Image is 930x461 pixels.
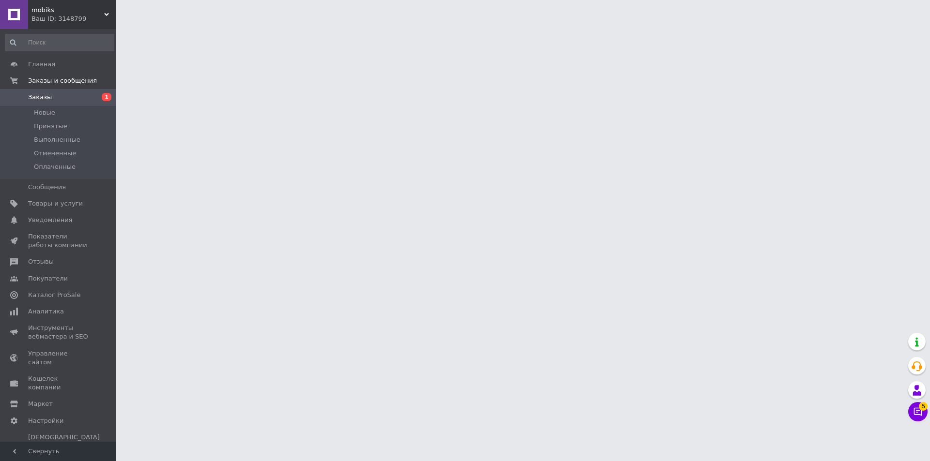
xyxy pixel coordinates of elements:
[31,15,116,23] div: Ваш ID: 3148799
[28,60,55,69] span: Главная
[28,374,90,392] span: Кошелек компании
[34,122,67,131] span: Принятые
[34,149,76,158] span: Отмененные
[34,135,80,144] span: Выполненные
[908,402,928,421] button: Чат с покупателем5
[34,108,55,117] span: Новые
[28,274,68,283] span: Покупатели
[31,6,104,15] span: mobiks
[34,163,76,171] span: Оплаченные
[28,307,64,316] span: Аналитика
[28,257,54,266] span: Отзывы
[28,400,53,408] span: Маркет
[28,349,90,367] span: Управление сайтом
[28,93,52,102] span: Заказы
[5,34,114,51] input: Поиск
[102,93,111,101] span: 1
[28,76,97,85] span: Заказы и сообщения
[28,291,80,299] span: Каталог ProSale
[28,199,83,208] span: Товары и услуги
[28,216,72,224] span: Уведомления
[919,402,928,411] span: 5
[28,232,90,250] span: Показатели работы компании
[28,433,100,460] span: [DEMOGRAPHIC_DATA] и счета
[28,183,66,192] span: Сообщения
[28,416,63,425] span: Настройки
[28,324,90,341] span: Инструменты вебмастера и SEO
